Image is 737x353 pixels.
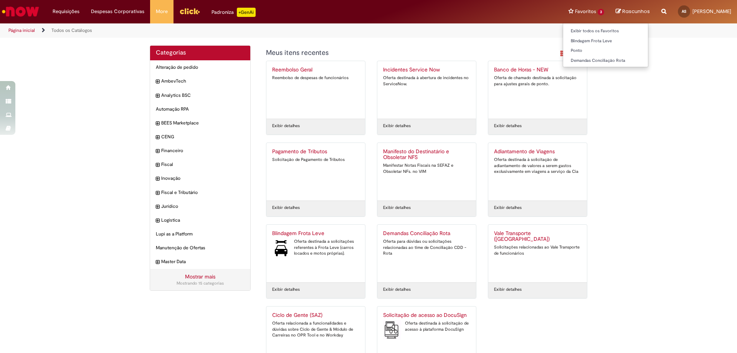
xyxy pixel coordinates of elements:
a: Mostrar mais [185,273,215,280]
span: BEES Marketplace [161,120,245,126]
span: Fiscal e Tributário [161,189,245,196]
i: expandir categoria Jurídico [156,203,159,211]
span: Jurídico [161,203,245,210]
h2: Manifesto do Destinatário e Obsoletar NFS [383,149,470,161]
span: Alteração de pedido [156,64,245,71]
a: Adiantamento de Viagens Oferta destinada à solicitação de adiantamento de valores a serem gastos ... [488,143,587,201]
span: Favoritos [575,8,596,15]
div: expandir categoria Logistica Logistica [150,213,250,227]
span: AmbevTech [161,78,245,85]
span: CENG [161,134,245,140]
a: Exibir detalhes [383,287,411,293]
a: Incidentes Service Now Oferta destinada à abertura de incidentes no ServiceNow. [377,61,476,119]
div: Mostrando 15 categorias [156,280,245,287]
a: Banco de Horas - NEW Oferta de chamado destinada à solicitação para ajustes gerais de ponto. [488,61,587,119]
a: Reembolso Geral Reembolso de despesas de funcionários [266,61,365,119]
a: Exibir detalhes [383,205,411,211]
h2: Blindagem Frota Leve [272,230,359,237]
h2: Incidentes Service Now [383,67,470,73]
i: Exibição em cartão [560,50,567,57]
div: expandir categoria AmbevTech AmbevTech [150,74,250,88]
img: Solicitação de acesso ao DocuSign [383,320,401,340]
span: Automação RPA [156,106,245,113]
img: Blindagem Frota Leve [272,239,290,258]
a: Exibir todos os Favoritos [563,27,648,35]
div: Solicitação de Pagamento de Tributos [272,157,359,163]
div: expandir categoria Jurídico Jurídico [150,199,250,214]
i: expandir categoria AmbevTech [156,78,159,86]
i: expandir categoria CENG [156,134,159,141]
span: Fiscal [161,161,245,168]
a: Exibir detalhes [494,287,522,293]
div: Oferta para dúvidas ou solicitações relacionadas ao time de Conciliação CDD - Rota [383,239,470,257]
p: +GenAi [237,8,256,17]
a: Exibir detalhes [272,123,300,129]
a: Exibir detalhes [272,287,300,293]
ul: Trilhas de página [6,23,486,38]
h2: Ciclo de Gente (SAZ) [272,312,359,318]
a: Ponto [563,46,648,55]
i: expandir categoria Inovação [156,175,159,183]
span: Manutenção de Ofertas [156,245,245,251]
img: click_logo_yellow_360x200.png [179,5,200,17]
div: Reembolso de despesas de funcionários [272,75,359,81]
div: expandir categoria Fiscal Fiscal [150,157,250,172]
a: Rascunhos [616,8,650,15]
span: [PERSON_NAME] [692,8,731,15]
div: Alteração de pedido [150,60,250,75]
div: Padroniza [212,8,256,17]
div: expandir categoria BEES Marketplace BEES Marketplace [150,116,250,130]
div: Oferta de chamado destinada à solicitação para ajustes gerais de ponto. [494,75,581,87]
div: expandir categoria Analytics BSC Analytics BSC [150,88,250,103]
h2: Banco de Horas - NEW [494,67,581,73]
a: Todos os Catálogos [51,27,92,33]
ul: Favoritos [563,23,648,67]
span: Logistica [161,217,245,224]
a: Demandas Conciliação Rota [563,56,648,65]
a: Demandas Conciliação Rota Oferta para dúvidas ou solicitações relacionadas ao time de Conciliação... [377,225,476,282]
div: expandir categoria Inovação Inovação [150,171,250,186]
div: Oferta relacionada a funcionalidades e dúvidas sobre Ciclo de Gente & Módulo de Carreiras no OPR ... [272,320,359,338]
a: Blindagem Frota Leve Blindagem Frota Leve Oferta destinada a solicitações referentes à Frota Leve... [266,225,365,282]
div: Oferta destinada à solicitação de adiantamento de valores a serem gastos exclusivamente em viagen... [494,157,581,175]
div: Oferta destinada à abertura de incidentes no ServiceNow. [383,75,470,87]
div: Solicitações relacionadas ao Vale Transporte de funcionários [494,244,581,256]
div: Oferta destinada a solicitações referentes à Frota Leve (carros locados e motos próprias). [272,239,359,257]
a: Exibir detalhes [494,205,522,211]
div: Lupi as a Platform [150,227,250,241]
a: Exibir detalhes [494,123,522,129]
a: Vale Transporte ([GEOGRAPHIC_DATA]) Solicitações relacionadas ao Vale Transporte de funcionários [488,225,587,282]
span: Lupi as a Platform [156,231,245,237]
h2: Pagamento de Tributos [272,149,359,155]
div: expandir categoria Master Data Master Data [150,255,250,269]
h2: Adiantamento de Viagens [494,149,581,155]
i: expandir categoria Analytics BSC [156,92,159,100]
h2: Demandas Conciliação Rota [383,230,470,237]
a: Manifesto do Destinatário e Obsoletar NFS Manifestar Notas Fiscais na SEFAZ e Obsoletar NFs. no VIM [377,143,476,201]
h1: {"description":"","title":"Meus itens recentes"} Categoria [266,49,504,57]
h2: Reembolso Geral [272,67,359,73]
span: Master Data [161,259,245,265]
div: Manutenção de Ofertas [150,241,250,255]
h2: Vale Transporte (VT) [494,230,581,243]
div: expandir categoria Financeiro Financeiro [150,144,250,158]
ul: Categorias [150,60,250,269]
span: Requisições [53,8,79,15]
a: Página inicial [8,27,35,33]
a: Exibir detalhes [272,205,300,211]
span: Despesas Corporativas [91,8,144,15]
i: expandir categoria Fiscal [156,161,159,169]
i: expandir categoria BEES Marketplace [156,120,159,128]
h2: Categorias [156,50,245,56]
a: Pagamento de Tributos Solicitação de Pagamento de Tributos [266,143,365,201]
span: 3 [598,9,604,15]
span: Inovação [161,175,245,182]
a: Exibir detalhes [383,123,411,129]
div: expandir categoria CENG CENG [150,130,250,144]
i: expandir categoria Master Data [156,259,159,266]
span: AS [682,9,686,14]
div: Automação RPA [150,102,250,116]
a: Blindagem Frota Leve [563,37,648,45]
img: ServiceNow [1,4,40,19]
div: Oferta destinada à solicitação de acesso à plataforma DocuSign [383,320,470,332]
